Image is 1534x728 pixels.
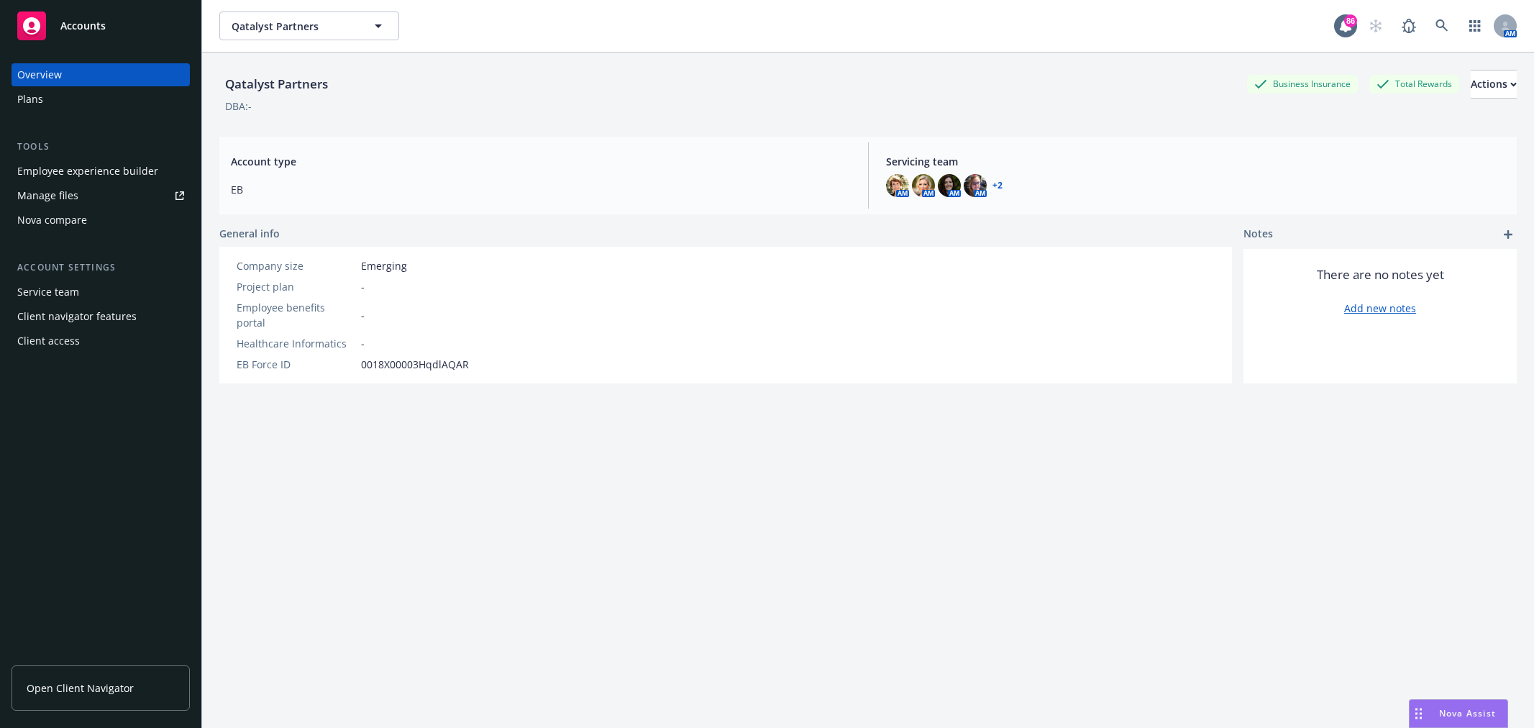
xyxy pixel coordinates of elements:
[1247,75,1358,93] div: Business Insurance
[12,88,190,111] a: Plans
[60,20,106,32] span: Accounts
[27,681,134,696] span: Open Client Navigator
[232,19,356,34] span: Qatalyst Partners
[1243,226,1273,243] span: Notes
[1461,12,1489,40] a: Switch app
[361,336,365,351] span: -
[1439,707,1496,719] span: Nova Assist
[12,305,190,328] a: Client navigator features
[12,281,190,304] a: Service team
[1499,226,1517,243] a: add
[12,209,190,232] a: Nova compare
[1394,12,1423,40] a: Report a Bug
[1344,14,1357,27] div: 86
[1410,700,1428,727] div: Drag to move
[17,63,62,86] div: Overview
[17,88,43,111] div: Plans
[1344,301,1416,316] a: Add new notes
[237,336,355,351] div: Healthcare Informatics
[17,209,87,232] div: Nova compare
[12,6,190,46] a: Accounts
[886,154,1506,169] span: Servicing team
[12,140,190,154] div: Tools
[361,258,407,273] span: Emerging
[237,258,355,273] div: Company size
[237,357,355,372] div: EB Force ID
[992,181,1003,190] a: +2
[225,99,252,114] div: DBA: -
[219,12,399,40] button: Qatalyst Partners
[237,279,355,294] div: Project plan
[886,174,909,197] img: photo
[1317,266,1444,283] span: There are no notes yet
[1369,75,1459,93] div: Total Rewards
[219,75,334,94] div: Qatalyst Partners
[964,174,987,197] img: photo
[912,174,935,197] img: photo
[231,154,851,169] span: Account type
[361,308,365,323] span: -
[12,184,190,207] a: Manage files
[17,160,158,183] div: Employee experience builder
[219,226,280,241] span: General info
[1471,70,1517,98] div: Actions
[12,329,190,352] a: Client access
[12,260,190,275] div: Account settings
[361,279,365,294] span: -
[938,174,961,197] img: photo
[1471,70,1517,99] button: Actions
[361,357,469,372] span: 0018X00003HqdlAQAR
[17,281,79,304] div: Service team
[17,184,78,207] div: Manage files
[12,160,190,183] a: Employee experience builder
[12,63,190,86] a: Overview
[17,305,137,328] div: Client navigator features
[237,300,355,330] div: Employee benefits portal
[17,329,80,352] div: Client access
[1361,12,1390,40] a: Start snowing
[1409,699,1508,728] button: Nova Assist
[231,182,851,197] span: EB
[1428,12,1456,40] a: Search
